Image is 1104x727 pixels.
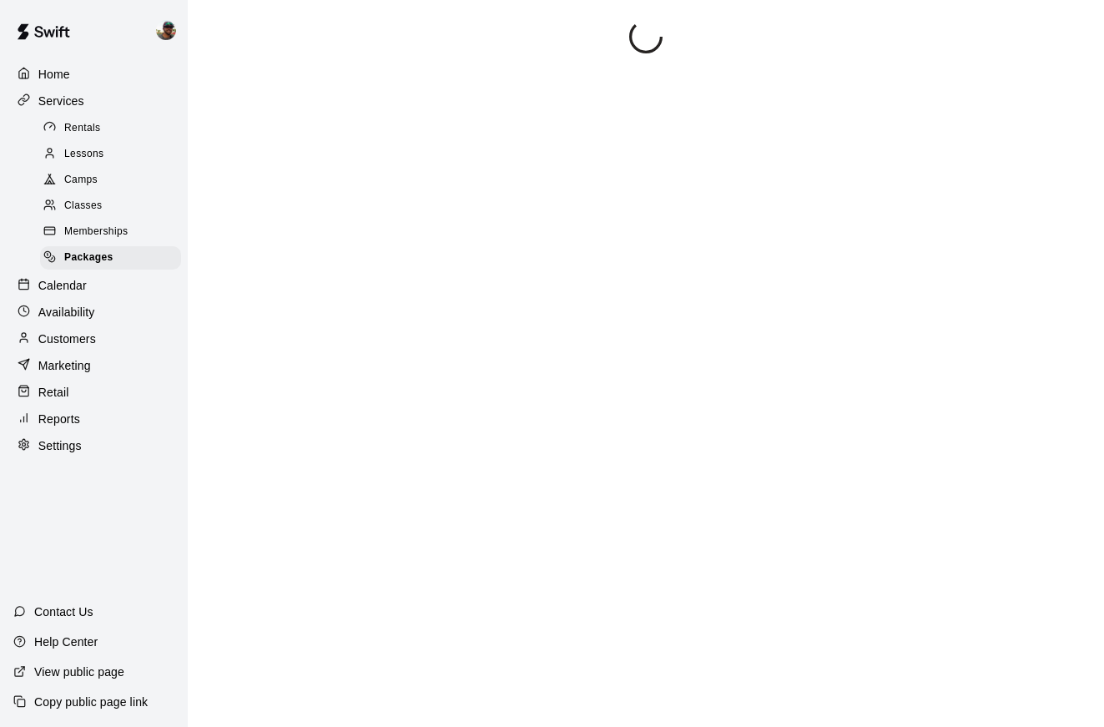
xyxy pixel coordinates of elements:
div: Ben Boykin [153,13,188,47]
p: Customers [38,331,96,347]
img: Ben Boykin [156,20,176,40]
div: Rentals [40,117,181,140]
span: Camps [64,172,98,189]
p: Retail [38,384,69,401]
div: Classes [40,194,181,218]
span: Classes [64,198,102,215]
a: Camps [40,168,188,194]
a: Calendar [13,273,174,298]
div: Packages [40,246,181,270]
p: Help Center [34,634,98,650]
a: Classes [40,194,188,220]
p: Marketing [38,357,91,374]
a: Settings [13,433,174,458]
a: Reports [13,406,174,432]
a: Services [13,88,174,114]
div: Memberships [40,220,181,244]
p: Copy public page link [34,694,148,710]
span: Rentals [64,120,101,137]
div: Camps [40,169,181,192]
p: View public page [34,664,124,680]
a: Packages [40,245,188,271]
div: Lessons [40,143,181,166]
a: Marketing [13,353,174,378]
a: Home [13,62,174,87]
a: Memberships [40,220,188,245]
a: Rentals [40,115,188,141]
a: Retail [13,380,174,405]
span: Packages [64,250,113,266]
p: Services [38,93,84,109]
p: Reports [38,411,80,427]
p: Home [38,66,70,83]
span: Lessons [64,146,104,163]
a: Lessons [40,141,188,167]
a: Customers [13,326,174,351]
p: Settings [38,437,82,454]
p: Contact Us [34,603,93,620]
p: Availability [38,304,95,321]
p: Calendar [38,277,87,294]
a: Availability [13,300,174,325]
span: Memberships [64,224,128,240]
